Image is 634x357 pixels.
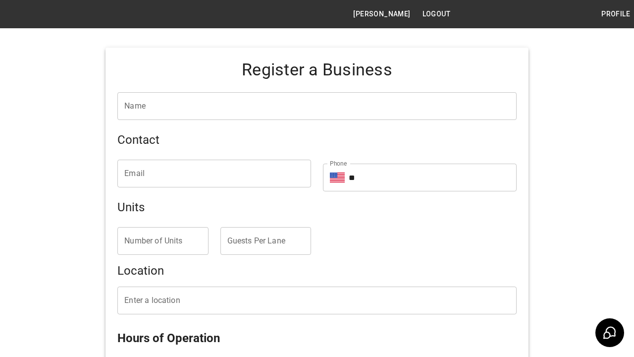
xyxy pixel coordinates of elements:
button: [PERSON_NAME] [349,5,414,23]
button: Profile [597,5,634,23]
img: logo [5,9,59,19]
h4: Register a Business [117,59,516,80]
label: Phone [330,159,347,168]
h5: Units [117,199,516,215]
button: Select country [330,170,345,185]
h5: Hours of Operation [117,330,516,346]
button: Logout [419,5,454,23]
h5: Contact [117,132,516,148]
h5: Location [117,263,516,279]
